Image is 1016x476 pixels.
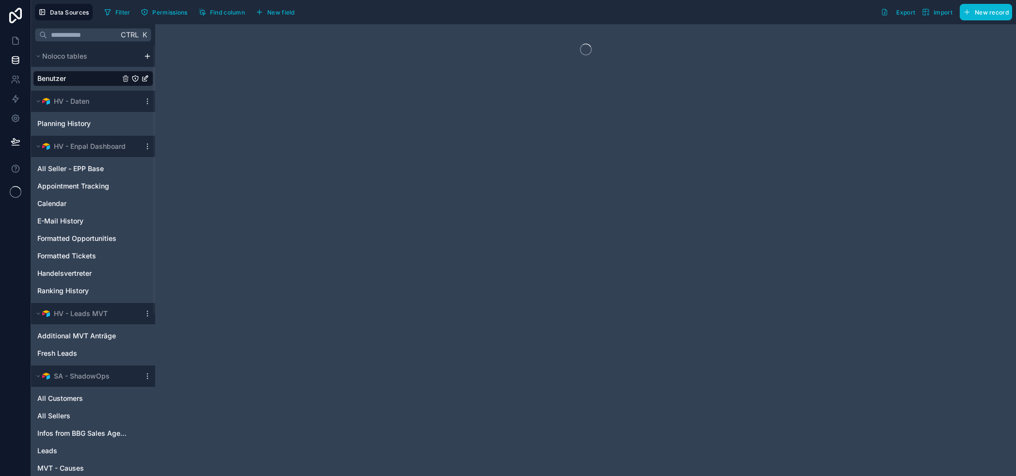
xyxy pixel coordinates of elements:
a: Infos from BBG Sales Agencies [37,428,129,438]
div: All Seller - EPP Base [33,161,153,176]
a: E-Mail History [37,216,129,226]
a: Leads [37,446,129,456]
span: SA - ShadowOps [54,371,110,381]
a: Formatted Tickets [37,251,129,261]
span: Fresh Leads [37,349,77,358]
img: Airtable Logo [42,310,50,317]
span: HV - Leads MVT [54,309,108,318]
a: Ranking History [37,286,129,296]
span: Data Sources [50,9,89,16]
button: Find column [195,5,248,19]
a: New record [956,4,1012,20]
button: Airtable LogoHV - Leads MVT [33,307,140,320]
a: All Seller - EPP Base [37,164,129,174]
span: Find column [210,9,245,16]
a: Formatted Opportunities [37,234,129,243]
a: Handelsvertreter [37,269,129,278]
a: Fresh Leads [37,349,129,358]
div: Additional MVT Anträge [33,328,153,344]
a: Appointment Tracking [37,181,129,191]
span: Appointment Tracking [37,181,109,191]
span: New field [267,9,295,16]
div: Infos from BBG Sales Agencies [33,426,153,441]
a: Benutzer [37,74,120,83]
a: Calendar [37,199,129,208]
div: Appointment Tracking [33,178,153,194]
a: MVT - Causes [37,463,129,473]
button: Noloco tables [33,49,140,63]
button: Data Sources [35,4,93,20]
a: Permissions [137,5,194,19]
a: All Sellers [37,411,129,421]
div: MVT - Causes [33,460,153,476]
a: Additional MVT Anträge [37,331,129,341]
div: E-Mail History [33,213,153,229]
button: Filter [100,5,134,19]
span: Import [934,9,952,16]
span: HV - Daten [54,96,89,106]
button: Airtable LogoHV - Enpal Dashboard [33,140,140,153]
span: Leads [37,446,57,456]
span: Additional MVT Anträge [37,331,116,341]
img: Airtable Logo [42,97,50,105]
span: Benutzer [37,74,66,83]
span: Permissions [152,9,187,16]
span: All Customers [37,394,83,403]
div: Calendar [33,196,153,211]
span: Formatted Tickets [37,251,96,261]
div: Fresh Leads [33,346,153,361]
button: New field [252,5,298,19]
div: All Sellers [33,408,153,424]
a: Planning History [37,119,129,128]
span: Planning History [37,119,91,128]
span: Filter [115,9,130,16]
button: Airtable LogoHV - Daten [33,95,140,108]
div: Formatted Tickets [33,248,153,264]
div: Handelsvertreter [33,266,153,281]
button: Import [919,4,956,20]
span: Formatted Opportunities [37,234,116,243]
span: Calendar [37,199,66,208]
span: Export [896,9,915,16]
img: Airtable Logo [42,372,50,380]
span: Ranking History [37,286,89,296]
img: Airtable Logo [42,143,50,150]
span: Handelsvertreter [37,269,92,278]
div: Formatted Opportunities [33,231,153,246]
span: HV - Enpal Dashboard [54,142,126,151]
div: Leads [33,443,153,459]
span: K [141,32,148,38]
span: All Sellers [37,411,70,421]
div: Ranking History [33,283,153,299]
button: Airtable LogoSA - ShadowOps [33,369,140,383]
button: Permissions [137,5,191,19]
span: All Seller - EPP Base [37,164,104,174]
div: All Customers [33,391,153,406]
span: Noloco tables [42,51,87,61]
div: Planning History [33,116,153,131]
span: Ctrl [120,29,140,41]
a: All Customers [37,394,129,403]
button: Export [877,4,919,20]
button: New record [960,4,1012,20]
span: New record [975,9,1009,16]
span: E-Mail History [37,216,83,226]
span: MVT - Causes [37,463,84,473]
div: Benutzer [33,71,153,86]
